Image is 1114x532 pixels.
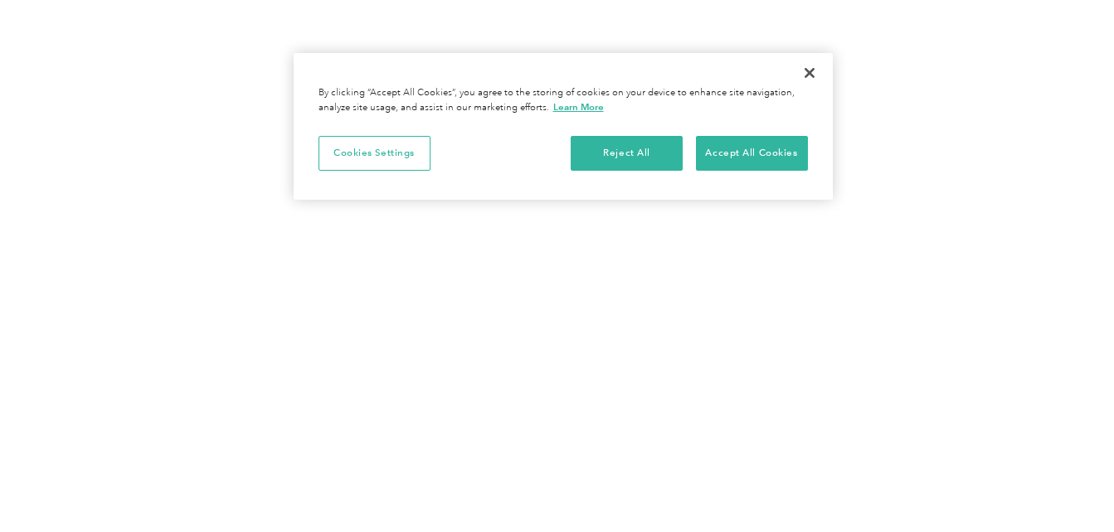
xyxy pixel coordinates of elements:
[319,136,431,171] button: Cookies Settings
[553,101,604,113] a: More information about your privacy, opens in a new tab
[571,136,683,171] button: Reject All
[294,53,833,200] div: Cookie banner
[294,53,833,200] div: Privacy
[319,86,808,115] div: By clicking “Accept All Cookies”, you agree to the storing of cookies on your device to enhance s...
[791,55,828,91] button: Close
[696,136,808,171] button: Accept All Cookies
